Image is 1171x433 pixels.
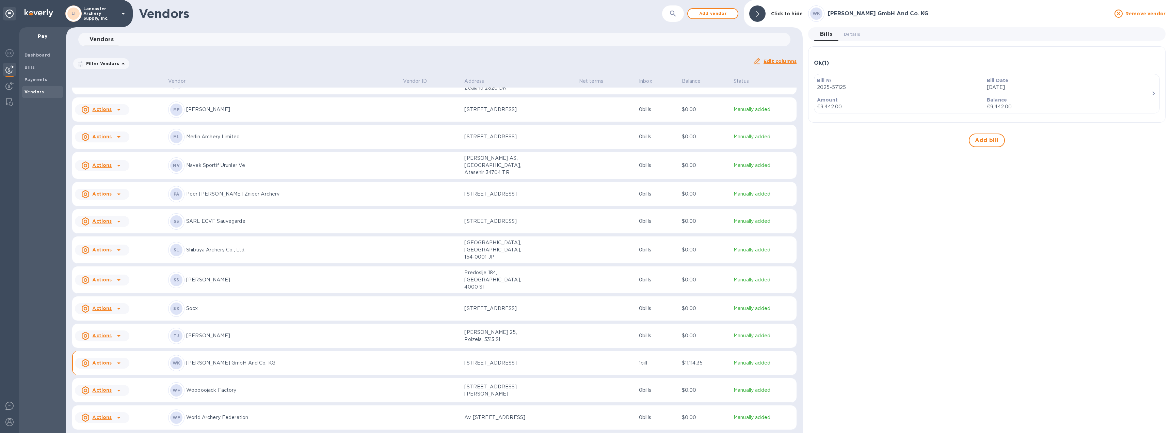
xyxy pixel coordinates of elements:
b: SL [174,247,179,252]
p: 1 bill [639,359,676,367]
p: 0 bills [639,387,676,394]
u: Actions [92,191,112,197]
p: Manually added [734,190,794,198]
p: [PERSON_NAME] 25, Polzela, 3313 SI [464,329,532,343]
p: $0.00 [682,276,728,283]
img: Logo [25,9,53,17]
b: WK [813,11,820,16]
p: 0 bills [639,276,676,283]
span: Address [464,78,493,85]
div: Ok(1) [814,52,1160,74]
u: Actions [92,387,112,393]
p: 0 bills [639,305,676,312]
u: Actions [92,277,112,282]
b: Amount [817,97,838,103]
p: Lancaster Archery Supply, Inc. [83,6,117,21]
b: WF [173,388,180,393]
p: Balance [682,78,701,85]
span: Vendor [168,78,194,85]
p: Manually added [734,414,794,421]
span: Net terms [579,78,612,85]
u: Actions [92,134,112,139]
p: 0 bills [639,332,676,339]
p: [PERSON_NAME] [186,332,398,339]
u: Edit columns [764,59,797,64]
p: [STREET_ADDRESS] [464,190,532,198]
p: Av. [STREET_ADDRESS] [464,414,532,421]
button: Bill №2025-57125Bill Date[DATE]Amount€9,442.00Balance€9,442.00 [814,74,1160,113]
p: 2025-57125 [817,84,981,91]
u: Actions [92,163,112,168]
p: 0 bills [639,246,676,253]
span: Vendors [90,35,114,44]
p: [STREET_ADDRESS] [464,305,532,312]
p: [STREET_ADDRESS] [464,359,532,367]
p: Manually added [734,246,794,253]
u: Actions [92,415,112,420]
p: Merlin Archery Limited [186,133,398,140]
p: [STREET_ADDRESS][PERSON_NAME] [464,383,532,398]
p: Net terms [579,78,603,85]
p: $0.00 [682,162,728,169]
p: World Archery Federation [186,414,398,421]
p: [STREET_ADDRESS] [464,218,532,225]
b: LI [71,11,76,16]
p: Filter Vendors [83,61,119,66]
p: [DATE] [987,84,1151,91]
b: Dashboard [25,52,50,58]
p: $0.00 [682,190,728,198]
img: Foreign exchange [5,49,14,57]
p: 0 bills [639,133,676,140]
p: Navek Sportif Urunler Ve [186,162,398,169]
p: $11,114.35 [682,359,728,367]
p: Manually added [734,276,794,283]
b: WF [173,415,180,420]
p: Manually added [734,162,794,169]
b: Bill № [817,78,832,83]
p: €9,442.00 [817,103,981,110]
b: Click to hide [771,11,803,16]
span: Add vendor [693,10,732,18]
p: Manually added [734,359,794,367]
b: PA [174,191,179,197]
p: 0 bills [639,218,676,225]
p: Manually added [734,387,794,394]
p: [PERSON_NAME] AS, [GEOGRAPHIC_DATA], Atasehir 34704 TR [464,155,532,176]
p: [PERSON_NAME] [186,276,398,283]
p: $0.00 [682,133,728,140]
p: SARL ECVF Sauvegarde [186,218,398,225]
b: Bills [25,65,35,70]
p: 0 bills [639,414,676,421]
p: Address [464,78,484,85]
p: Socx [186,305,398,312]
p: Manually added [734,332,794,339]
p: [GEOGRAPHIC_DATA], [GEOGRAPHIC_DATA], 154-0001 JP [464,239,532,261]
b: Balance [987,97,1007,103]
p: Pay [25,33,61,40]
u: Actions [92,247,112,252]
p: Wooooojack Factory [186,387,398,394]
b: SX [173,306,179,311]
b: Bill Date [987,78,1008,83]
p: Manually added [734,106,794,113]
p: Manually added [734,305,794,312]
u: Actions [92,107,112,112]
p: €9,442.00 [987,103,1151,110]
p: [PERSON_NAME] [186,106,398,113]
span: Inbox [639,78,661,85]
div: Unpin categories [3,7,16,20]
b: Vendors [25,89,44,94]
b: SS [174,277,179,282]
span: Bills [820,29,832,39]
p: Status [734,78,749,85]
p: Shibuya Archery Co., Ltd. [186,246,398,253]
u: Actions [92,333,112,338]
span: Details [844,31,860,38]
p: 0 bills [639,190,676,198]
u: Actions [92,360,112,366]
p: $0.00 [682,305,728,312]
button: Add vendor [687,8,738,19]
b: SS [174,219,179,224]
p: $0.00 [682,246,728,253]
